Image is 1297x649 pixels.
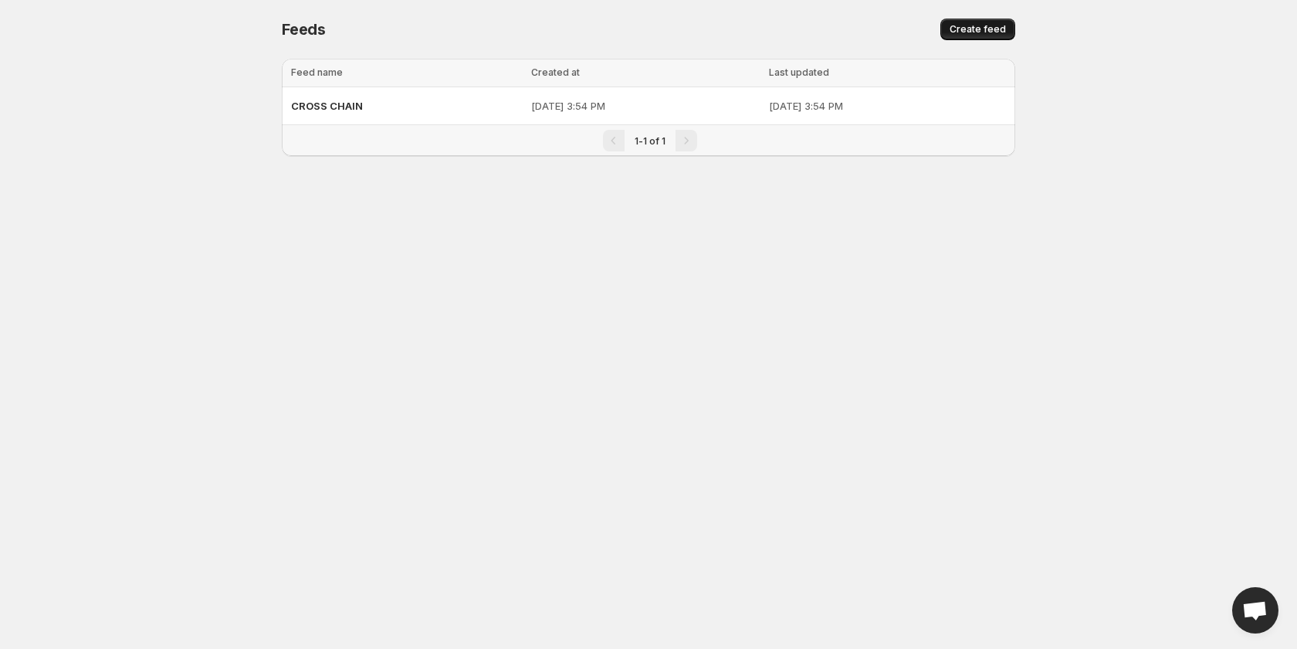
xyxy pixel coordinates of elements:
[291,100,363,112] span: CROSS CHAIN
[940,19,1015,40] button: Create feed
[950,23,1006,36] span: Create feed
[282,20,326,39] span: Feeds
[769,66,829,78] span: Last updated
[291,66,343,78] span: Feed name
[531,66,580,78] span: Created at
[531,98,760,114] p: [DATE] 3:54 PM
[1232,587,1278,634] div: Open chat
[282,124,1015,156] nav: Pagination
[769,98,1006,114] p: [DATE] 3:54 PM
[635,135,665,147] span: 1-1 of 1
